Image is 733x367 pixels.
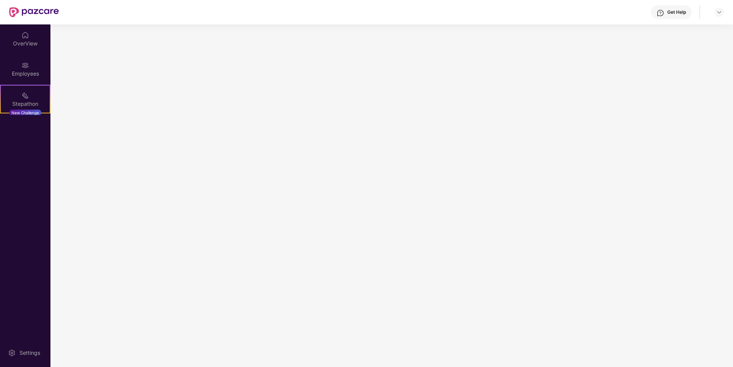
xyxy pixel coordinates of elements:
img: svg+xml;base64,PHN2ZyBpZD0iU2V0dGluZy0yMHgyMCIgeG1sbnM9Imh0dHA6Ly93d3cudzMub3JnLzIwMDAvc3ZnIiB3aW... [8,349,16,357]
div: Settings [17,349,42,357]
div: New Challenge [9,110,41,116]
img: svg+xml;base64,PHN2ZyBpZD0iRHJvcGRvd24tMzJ4MzIiIHhtbG5zPSJodHRwOi8vd3d3LnczLm9yZy8yMDAwL3N2ZyIgd2... [716,9,722,15]
img: svg+xml;base64,PHN2ZyBpZD0iSGVscC0zMngzMiIgeG1sbnM9Imh0dHA6Ly93d3cudzMub3JnLzIwMDAvc3ZnIiB3aWR0aD... [657,9,664,17]
img: svg+xml;base64,PHN2ZyBpZD0iSG9tZSIgeG1sbnM9Imh0dHA6Ly93d3cudzMub3JnLzIwMDAvc3ZnIiB3aWR0aD0iMjAiIG... [21,31,29,39]
img: svg+xml;base64,PHN2ZyBpZD0iRW1wbG95ZWVzIiB4bWxucz0iaHR0cDovL3d3dy53My5vcmcvMjAwMC9zdmciIHdpZHRoPS... [21,61,29,69]
img: New Pazcare Logo [9,7,59,17]
div: Get Help [667,9,686,15]
div: Stepathon [1,100,50,108]
img: svg+xml;base64,PHN2ZyB4bWxucz0iaHR0cDovL3d3dy53My5vcmcvMjAwMC9zdmciIHdpZHRoPSIyMSIgaGVpZ2h0PSIyMC... [21,92,29,99]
